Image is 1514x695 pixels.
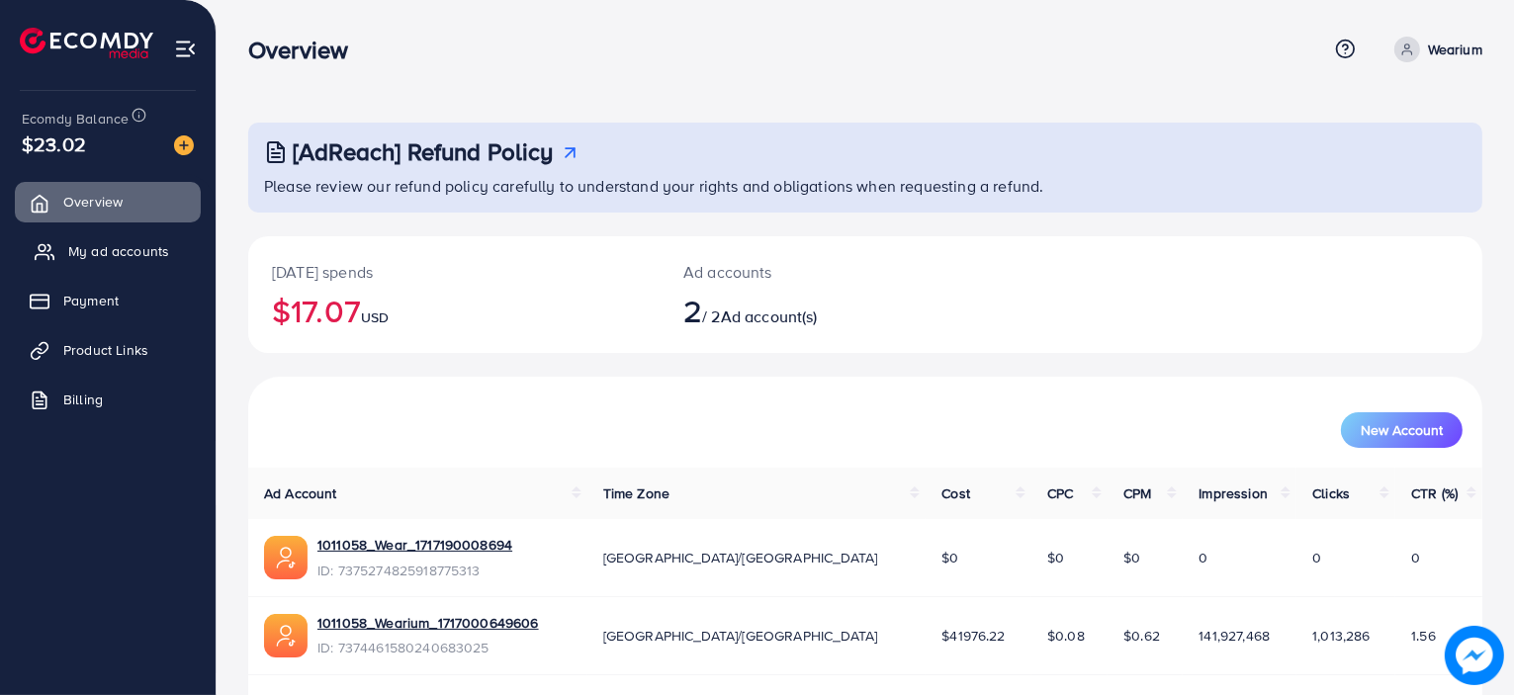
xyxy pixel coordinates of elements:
span: CTR (%) [1411,483,1458,503]
p: Please review our refund policy carefully to understand your rights and obligations when requesti... [264,174,1470,198]
span: $0 [1123,548,1140,567]
span: $0 [1047,548,1064,567]
a: My ad accounts [15,231,201,271]
a: 1011058_Wear_1717190008694 [317,535,512,555]
span: 141,927,468 [1199,626,1270,646]
p: [DATE] spends [272,260,636,284]
span: Cost [941,483,970,503]
span: 1.56 [1411,626,1436,646]
img: ic-ads-acc.e4c84228.svg [264,536,308,579]
h3: [AdReach] Refund Policy [293,137,554,166]
img: website_grey.svg [32,51,47,67]
img: logo [20,28,153,58]
span: $0.62 [1123,626,1160,646]
span: My ad accounts [68,241,169,261]
span: 0 [1312,548,1321,567]
span: [GEOGRAPHIC_DATA]/[GEOGRAPHIC_DATA] [603,548,878,567]
span: 2 [683,288,702,333]
span: Time Zone [603,483,669,503]
a: Billing [15,380,201,419]
span: Product Links [63,340,148,360]
span: $41976.22 [941,626,1005,646]
span: CPM [1123,483,1151,503]
img: menu [174,38,197,60]
span: Billing [63,390,103,409]
a: Overview [15,182,201,221]
span: ID: 7374461580240683025 [317,638,539,657]
span: [GEOGRAPHIC_DATA]/[GEOGRAPHIC_DATA] [603,626,878,646]
span: Ad Account [264,483,337,503]
a: Payment [15,281,201,320]
h2: $17.07 [272,292,636,329]
img: logo_orange.svg [32,32,47,47]
img: image [1445,626,1504,685]
span: New Account [1361,423,1443,437]
span: 0 [1411,548,1420,567]
span: 1,013,286 [1312,626,1370,646]
img: tab_keywords_by_traffic_grey.svg [197,115,213,130]
h3: Overview [248,36,364,64]
span: USD [361,307,389,327]
div: Domain Overview [75,117,177,130]
p: Ad accounts [683,260,944,284]
span: $23.02 [22,130,86,158]
div: v 4.0.25 [55,32,97,47]
a: Product Links [15,330,201,370]
span: Overview [63,192,123,212]
span: Clicks [1312,483,1350,503]
img: tab_domain_overview_orange.svg [53,115,69,130]
span: ID: 7375274825918775313 [317,561,512,580]
span: CPC [1047,483,1073,503]
h2: / 2 [683,292,944,329]
span: Payment [63,291,119,310]
button: New Account [1341,412,1463,448]
span: 0 [1199,548,1207,567]
p: Wearium [1428,38,1482,61]
img: ic-ads-acc.e4c84228.svg [264,614,308,657]
span: Ecomdy Balance [22,109,129,129]
span: Ad account(s) [721,305,818,327]
span: $0.08 [1047,626,1085,646]
div: Domain: [DOMAIN_NAME] [51,51,218,67]
div: Keywords by Traffic [219,117,333,130]
img: image [174,135,194,155]
a: Wearium [1386,37,1482,62]
a: 1011058_Wearium_1717000649606 [317,613,539,633]
span: $0 [941,548,958,567]
span: Impression [1199,483,1268,503]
